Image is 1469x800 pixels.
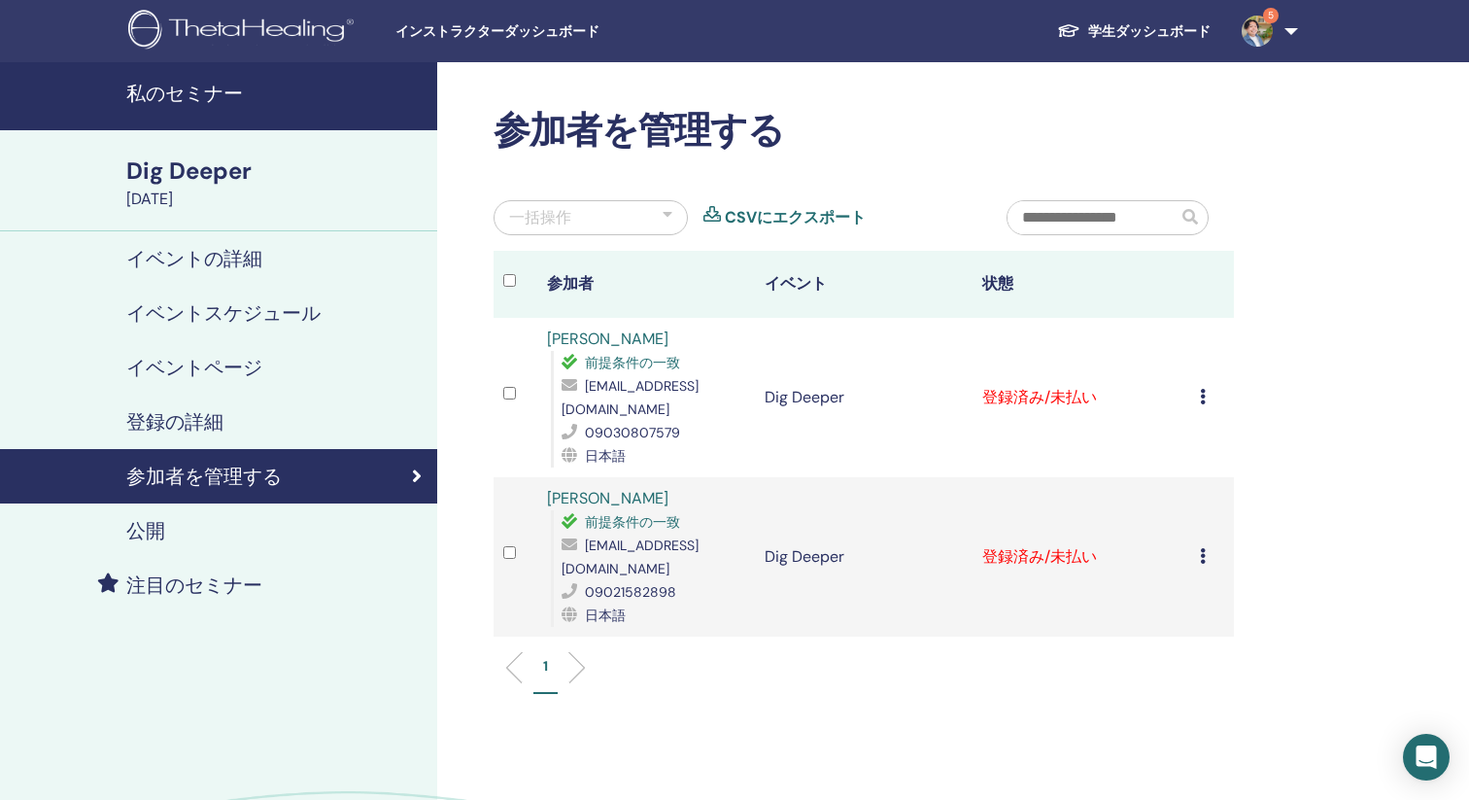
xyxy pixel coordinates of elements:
h2: 参加者を管理する [494,109,1234,154]
a: 学生ダッシュボード [1042,14,1226,50]
span: 日本語 [585,607,626,624]
h4: 注目のセミナー [126,574,262,597]
div: Open Intercom Messenger [1403,734,1450,781]
span: インストラクターダッシュボード [395,21,687,42]
h4: イベントページ [126,356,262,379]
a: [PERSON_NAME] [547,329,668,349]
h4: イベントの詳細 [126,247,262,270]
h4: 公開 [126,519,165,542]
th: イベント [755,251,973,318]
span: [EMAIL_ADDRESS][DOMAIN_NAME] [562,537,699,577]
span: 09030807579 [585,424,680,441]
img: logo.png [128,10,360,53]
a: CSVにエクスポート [725,206,866,229]
span: 前提条件の一致 [585,354,680,371]
span: [EMAIL_ADDRESS][DOMAIN_NAME] [562,377,699,418]
a: [PERSON_NAME] [547,488,668,508]
h4: 私のセミナー [126,82,426,105]
h4: 参加者を管理する [126,465,282,488]
img: default.jpg [1242,16,1273,47]
h4: 登録の詳細 [126,410,223,434]
h4: イベントスケジュール [126,301,321,325]
img: graduation-cap-white.svg [1057,22,1080,39]
div: [DATE] [126,188,426,211]
td: Dig Deeper [755,318,973,477]
div: Dig Deeper [126,155,426,188]
div: 一括操作 [509,206,571,229]
p: 1 [543,656,548,677]
td: Dig Deeper [755,477,973,637]
span: 5 [1263,8,1279,23]
a: Dig Deeper[DATE] [115,155,437,211]
span: 09021582898 [585,583,676,601]
span: 日本語 [585,447,626,465]
th: 状態 [973,251,1190,318]
th: 参加者 [537,251,755,318]
span: 前提条件の一致 [585,513,680,531]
